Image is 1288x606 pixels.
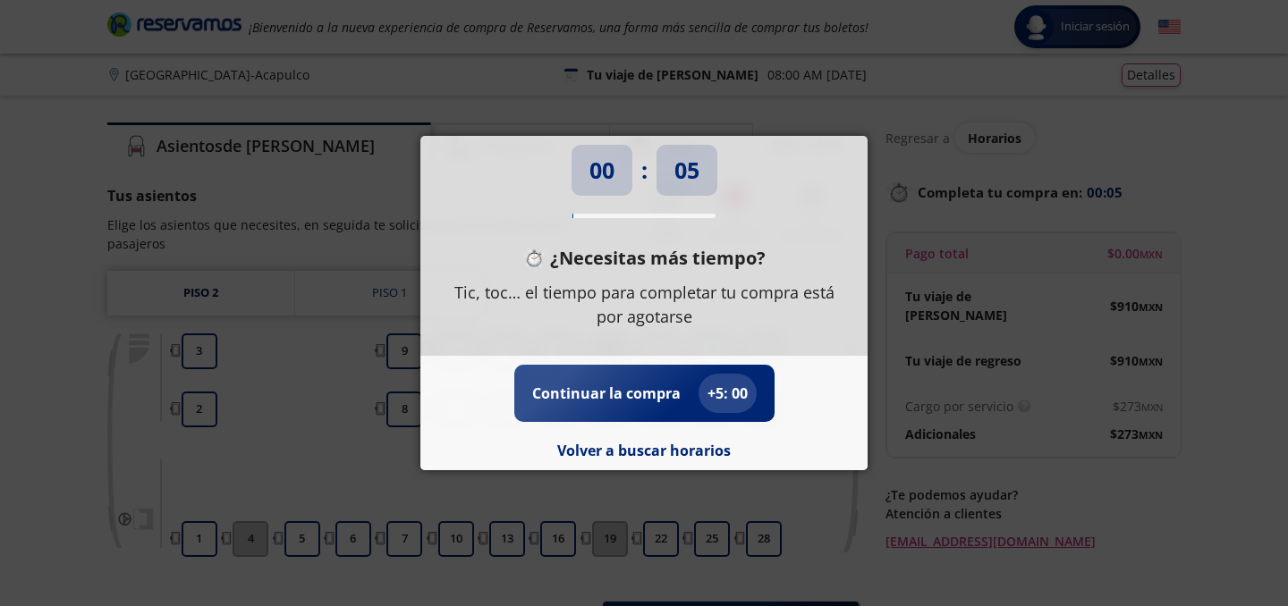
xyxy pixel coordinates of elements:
[641,154,648,188] p: :
[447,281,841,329] p: Tic, toc… el tiempo para completar tu compra está por agotarse
[589,154,614,188] p: 00
[708,383,748,404] p: + 5 : 00
[674,154,699,188] p: 05
[550,245,766,272] p: ¿Necesitas más tiempo?
[532,383,681,404] p: Continuar la compra
[557,440,731,461] button: Volver a buscar horarios
[532,374,757,413] button: Continuar la compra+5: 00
